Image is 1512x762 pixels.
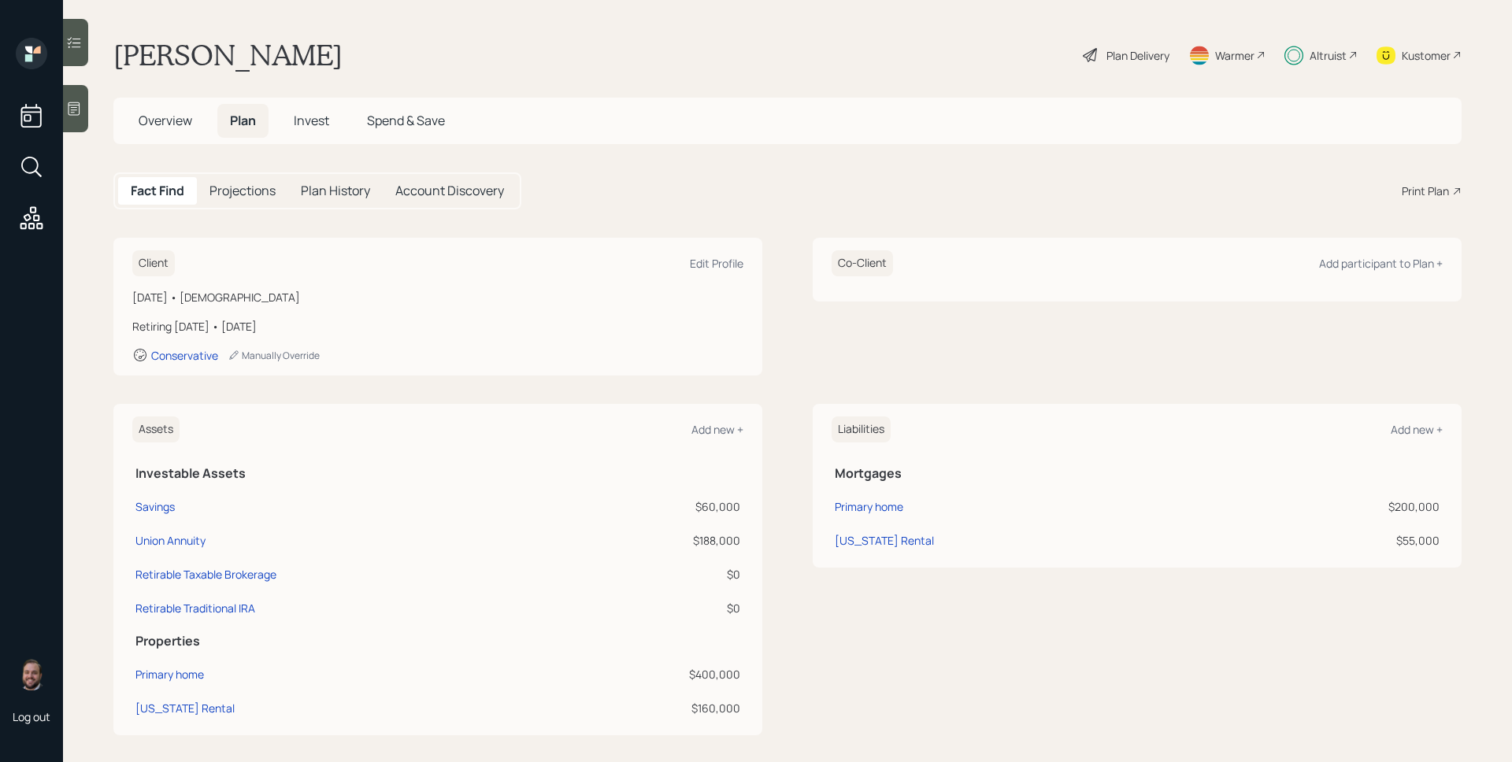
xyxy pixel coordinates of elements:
[135,466,740,481] h5: Investable Assets
[209,183,276,198] h5: Projections
[367,112,445,129] span: Spend & Save
[113,38,343,72] h1: [PERSON_NAME]
[575,700,740,716] div: $160,000
[835,466,1440,481] h5: Mortgages
[135,666,204,682] div: Primary home
[294,112,329,129] span: Invest
[1402,183,1449,199] div: Print Plan
[575,600,740,616] div: $0
[575,566,740,583] div: $0
[835,498,903,515] div: Primary home
[691,422,743,437] div: Add new +
[1230,498,1440,515] div: $200,000
[13,709,50,724] div: Log out
[575,498,740,515] div: $60,000
[395,183,504,198] h5: Account Discovery
[575,532,740,549] div: $188,000
[228,349,320,362] div: Manually Override
[690,256,743,271] div: Edit Profile
[135,700,235,716] div: [US_STATE] Rental
[135,600,255,616] div: Retirable Traditional IRA
[1106,47,1169,64] div: Plan Delivery
[131,183,184,198] h5: Fact Find
[575,666,740,682] div: $400,000
[139,112,192,129] span: Overview
[132,250,175,276] h6: Client
[135,532,206,549] div: Union Annuity
[135,634,740,649] h5: Properties
[132,416,180,442] h6: Assets
[16,659,47,690] img: james-distasi-headshot.png
[301,183,370,198] h5: Plan History
[151,348,218,363] div: Conservative
[132,289,743,305] div: [DATE] • [DEMOGRAPHIC_DATA]
[135,566,276,583] div: Retirable Taxable Brokerage
[132,318,743,335] div: Retiring [DATE] • [DATE]
[1402,47,1451,64] div: Kustomer
[835,532,934,549] div: [US_STATE] Rental
[1310,47,1347,64] div: Altruist
[832,250,893,276] h6: Co-Client
[1230,532,1440,549] div: $55,000
[832,416,891,442] h6: Liabilities
[1391,422,1443,437] div: Add new +
[230,112,256,129] span: Plan
[135,498,175,515] div: Savings
[1215,47,1254,64] div: Warmer
[1319,256,1443,271] div: Add participant to Plan +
